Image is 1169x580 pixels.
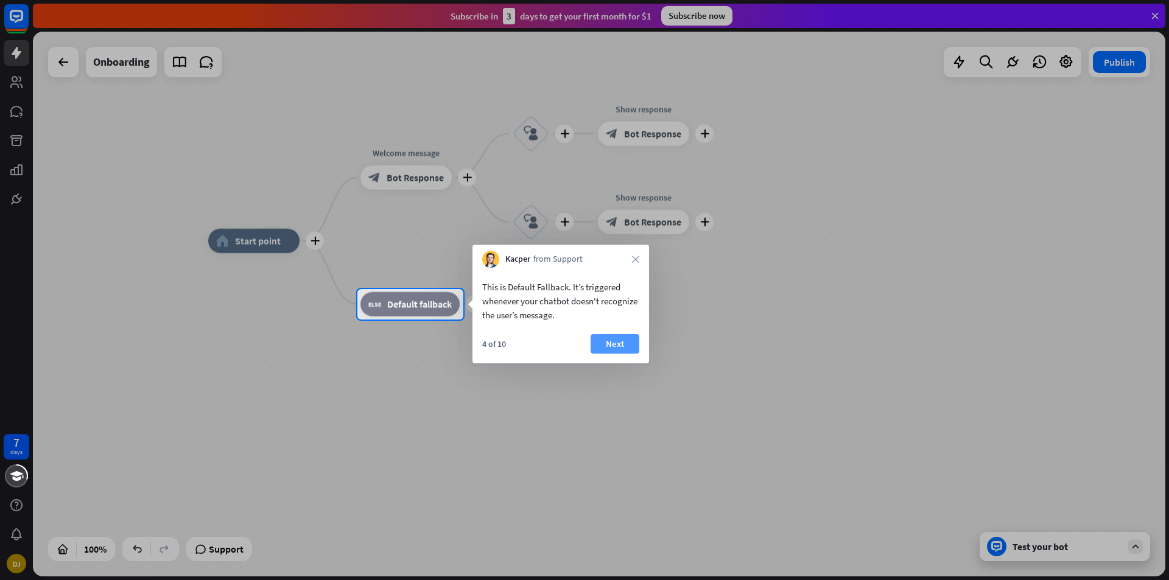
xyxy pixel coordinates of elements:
[482,338,506,349] div: 4 of 10
[10,5,46,41] button: Open LiveChat chat widget
[632,256,639,263] i: close
[505,253,530,265] span: Kacper
[533,253,583,265] span: from Support
[482,280,639,322] div: This is Default Fallback. It’s triggered whenever your chatbot doesn't recognize the user’s message.
[591,334,639,354] button: Next
[368,298,381,310] i: block_fallback
[387,298,452,310] span: Default fallback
